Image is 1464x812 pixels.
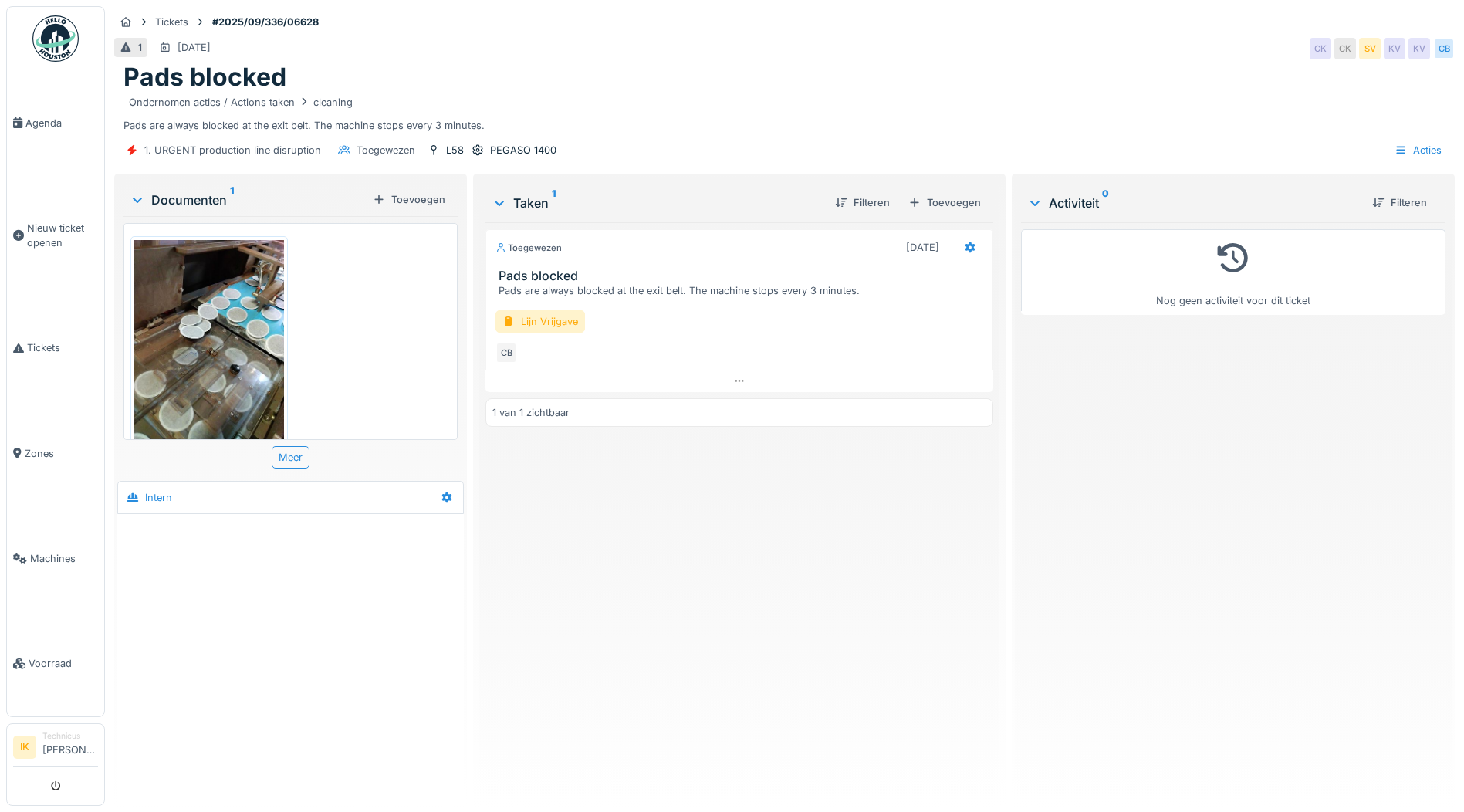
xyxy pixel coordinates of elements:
[446,143,464,157] div: L58
[13,736,36,759] li: IK
[495,342,517,364] div: CB
[138,40,142,55] div: 1
[902,192,987,213] div: Toevoegen
[144,143,321,157] div: 1. URGENT production line disruption
[1408,38,1430,59] div: KV
[829,192,896,213] div: Filteren
[1359,38,1381,59] div: SV
[552,194,556,212] sup: 1
[30,551,98,566] span: Machines
[29,656,98,671] span: Voorraad
[7,506,104,611] a: Machines
[42,730,98,742] div: Technicus
[25,446,98,461] span: Zones
[1366,192,1433,213] div: Filteren
[499,269,986,283] h3: Pads blocked
[123,93,1445,133] div: Pads are always blocked at the exit belt. The machine stops every 3 minutes.
[7,296,104,401] a: Tickets
[272,446,309,469] div: Meer
[1433,38,1455,59] div: CB
[42,730,98,763] li: [PERSON_NAME]
[7,611,104,716] a: Voorraad
[906,240,939,255] div: [DATE]
[145,490,172,505] div: Intern
[155,15,188,29] div: Tickets
[206,15,325,29] strong: #2025/09/336/06628
[367,189,451,210] div: Toevoegen
[7,401,104,506] a: Zones
[129,95,353,110] div: Ondernomen acties / Actions taken cleaning
[1334,38,1356,59] div: CK
[357,143,415,157] div: Toegewezen
[27,340,98,355] span: Tickets
[495,242,562,255] div: Toegewezen
[492,405,570,420] div: 1 van 1 zichtbaar
[1384,38,1405,59] div: KV
[1310,38,1331,59] div: CK
[123,63,286,92] h1: Pads blocked
[1102,194,1109,212] sup: 0
[492,194,823,212] div: Taken
[13,730,98,767] a: IK Technicus[PERSON_NAME]
[495,310,585,333] div: Lijn Vrijgave
[1031,236,1435,308] div: Nog geen activiteit voor dit ticket
[130,191,367,209] div: Documenten
[1027,194,1360,212] div: Activiteit
[27,221,98,250] span: Nieuw ticket openen
[7,175,104,296] a: Nieuw ticket openen
[499,283,986,298] div: Pads are always blocked at the exit belt. The machine stops every 3 minutes.
[134,240,284,439] img: 6dbhyxjc5nsy19pcffjom6k4wtvn
[7,70,104,175] a: Agenda
[1388,139,1449,161] div: Acties
[32,15,79,62] img: Badge_color-CXgf-gQk.svg
[490,143,556,157] div: PEGASO 1400
[230,191,234,209] sup: 1
[25,116,98,130] span: Agenda
[178,40,211,55] div: [DATE]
